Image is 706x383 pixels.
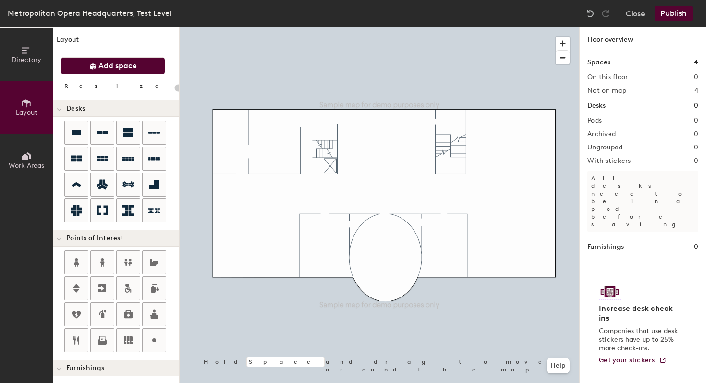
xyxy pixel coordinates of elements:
h1: Spaces [587,57,610,68]
button: Add space [61,57,165,74]
h2: 0 [694,157,698,165]
h2: Ungrouped [587,144,623,151]
h1: Floor overview [580,27,706,49]
h2: Pods [587,117,602,124]
h2: 0 [694,117,698,124]
h4: Increase desk check-ins [599,304,681,323]
img: Sticker logo [599,284,621,300]
h2: 0 [694,144,698,151]
h2: On this floor [587,74,628,81]
span: Furnishings [66,364,104,372]
p: All desks need to be in a pod before saving [587,171,698,232]
h2: With stickers [587,157,631,165]
h1: Layout [53,35,179,49]
p: Companies that use desk stickers have up to 25% more check-ins. [599,327,681,353]
span: Add space [98,61,137,71]
h2: 4 [694,87,698,95]
span: Directory [12,56,41,64]
h1: 0 [694,100,698,111]
a: Get your stickers [599,357,667,365]
h2: 0 [694,74,698,81]
button: Help [547,358,570,373]
h2: Archived [587,130,616,138]
button: Publish [655,6,693,21]
h1: 0 [694,242,698,252]
span: Desks [66,105,85,112]
img: Undo [585,9,595,18]
h1: 4 [694,57,698,68]
span: Points of Interest [66,235,123,242]
h2: Not on map [587,87,626,95]
button: Close [626,6,645,21]
span: Get your stickers [599,356,655,364]
h2: 0 [694,130,698,138]
span: Layout [16,109,37,117]
h1: Furnishings [587,242,624,252]
h1: Desks [587,100,606,111]
img: Redo [601,9,610,18]
div: Metropolitan Opera Headquarters, Test Level [8,7,171,19]
div: Resize [64,82,170,90]
span: Work Areas [9,161,44,170]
